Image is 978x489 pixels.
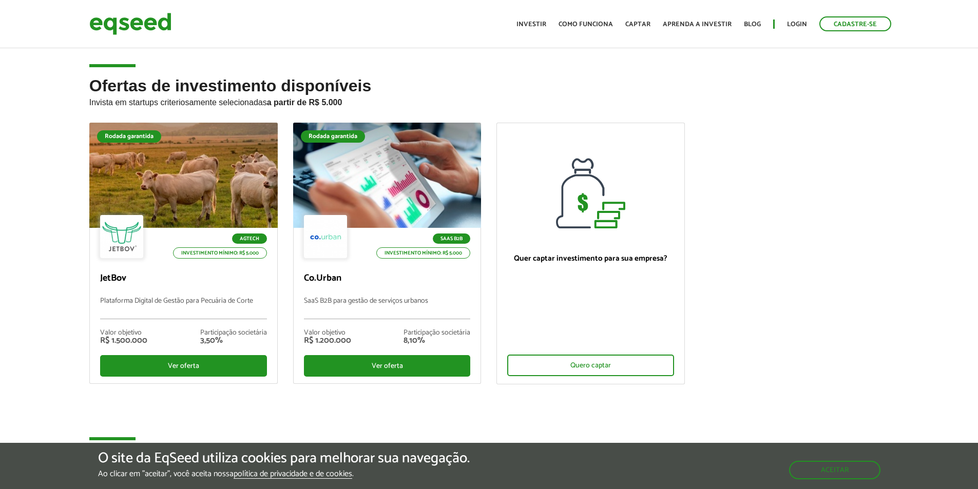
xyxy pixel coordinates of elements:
[89,77,889,123] h2: Ofertas de investimento disponíveis
[819,16,891,31] a: Cadastre-se
[625,21,650,28] a: Captar
[173,247,267,259] p: Investimento mínimo: R$ 5.000
[559,21,613,28] a: Como funciona
[304,355,471,377] div: Ver oferta
[507,254,674,263] p: Quer captar investimento para sua empresa?
[744,21,761,28] a: Blog
[89,10,171,37] img: EqSeed
[787,21,807,28] a: Login
[234,470,352,479] a: política de privacidade e de cookies
[232,233,267,244] p: Agtech
[433,233,470,244] p: SaaS B2B
[89,95,889,107] p: Invista em startups criteriosamente selecionadas
[293,123,482,384] a: Rodada garantida SaaS B2B Investimento mínimo: R$ 5.000 Co.Urban SaaS B2B para gestão de serviços...
[304,337,351,345] div: R$ 1.200.000
[89,123,278,384] a: Rodada garantida Agtech Investimento mínimo: R$ 5.000 JetBov Plataforma Digital de Gestão para Pe...
[507,355,674,376] div: Quero captar
[100,329,147,337] div: Valor objetivo
[100,337,147,345] div: R$ 1.500.000
[304,297,471,319] p: SaaS B2B para gestão de serviços urbanos
[200,329,267,337] div: Participação societária
[97,130,161,143] div: Rodada garantida
[100,355,267,377] div: Ver oferta
[516,21,546,28] a: Investir
[304,329,351,337] div: Valor objetivo
[496,123,685,384] a: Quer captar investimento para sua empresa? Quero captar
[100,273,267,284] p: JetBov
[98,469,470,479] p: Ao clicar em "aceitar", você aceita nossa .
[789,461,880,479] button: Aceitar
[100,297,267,319] p: Plataforma Digital de Gestão para Pecuária de Corte
[301,130,365,143] div: Rodada garantida
[404,337,470,345] div: 8,10%
[663,21,732,28] a: Aprenda a investir
[200,337,267,345] div: 3,50%
[98,451,470,466] h5: O site da EqSeed utiliza cookies para melhorar sua navegação.
[267,98,342,107] strong: a partir de R$ 5.000
[404,329,470,337] div: Participação societária
[304,273,471,284] p: Co.Urban
[376,247,470,259] p: Investimento mínimo: R$ 5.000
